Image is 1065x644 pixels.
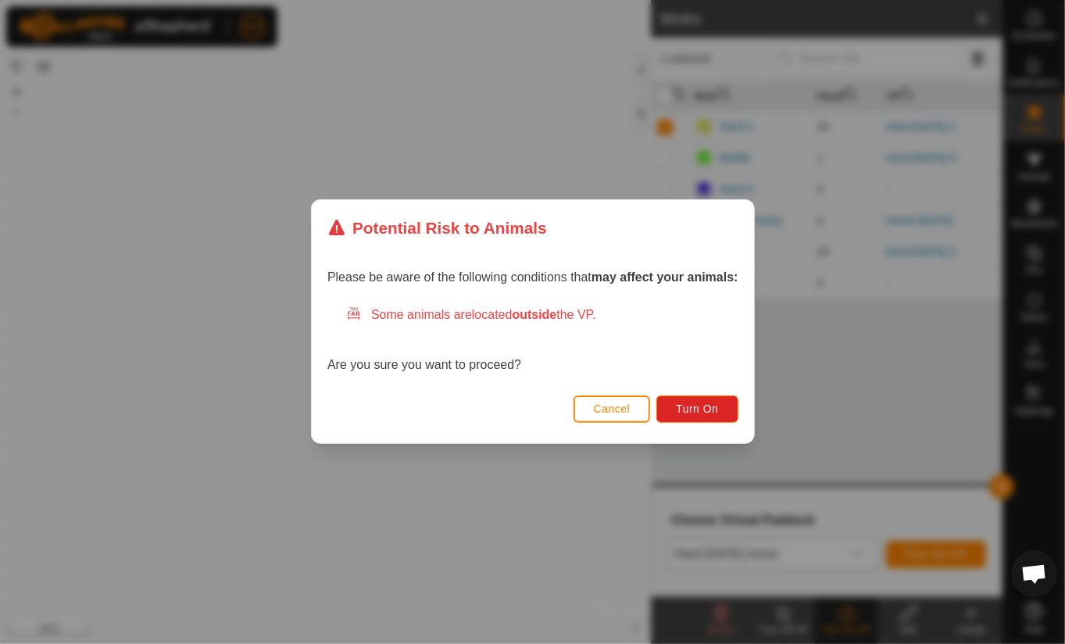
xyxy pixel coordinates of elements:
[593,403,630,416] span: Cancel
[327,271,738,284] span: Please be aware of the following conditions that
[1011,550,1058,597] div: Open chat
[573,395,650,423] button: Cancel
[327,306,738,375] div: Are you sure you want to proceed?
[346,306,738,325] div: Some animals are
[656,395,738,423] button: Turn On
[591,271,738,284] strong: may affect your animals:
[327,216,547,240] div: Potential Risk to Animals
[512,309,556,322] strong: outside
[676,403,718,416] span: Turn On
[472,309,596,322] span: located the VP.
